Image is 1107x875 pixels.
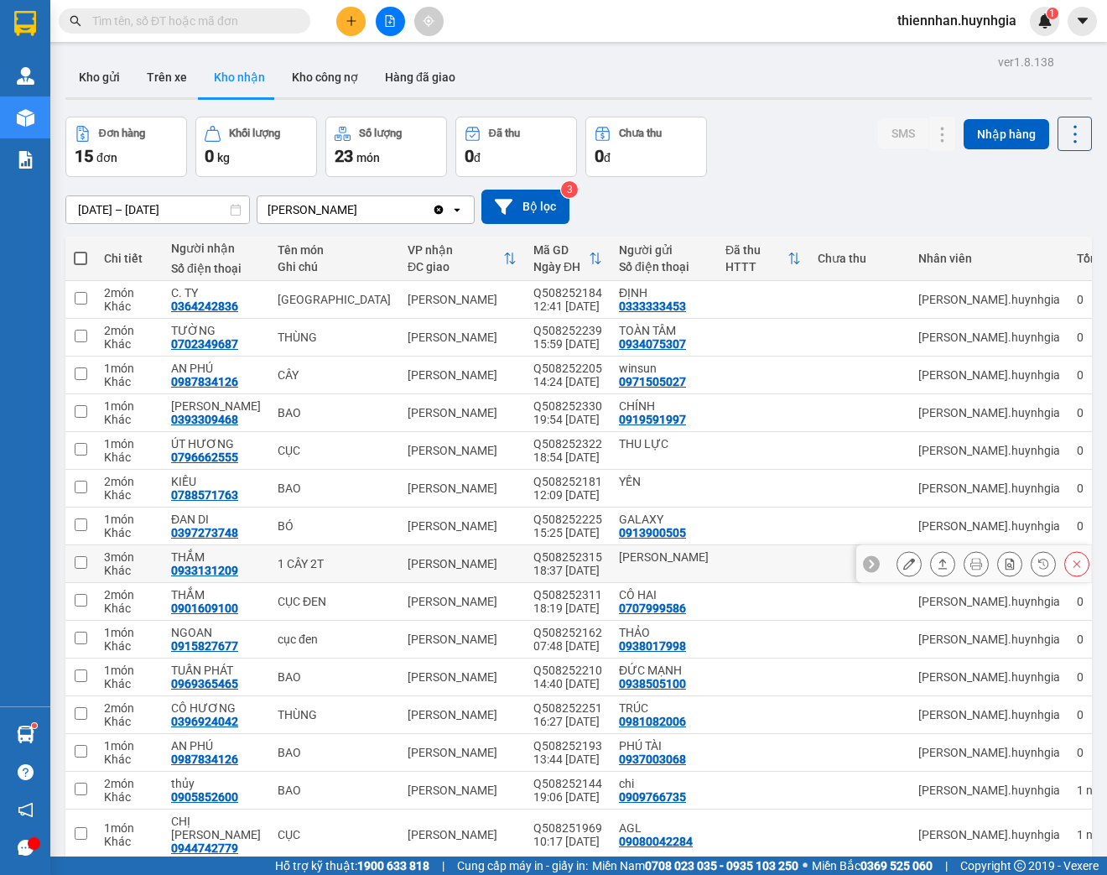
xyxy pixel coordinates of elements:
button: Khối lượng0kg [195,117,317,177]
span: 1 [1049,8,1055,19]
div: AN PHÚ [171,739,261,753]
div: KIỀU [171,475,261,488]
button: aim [414,7,444,36]
div: 0981082006 [619,715,686,728]
div: Q508252181 [533,475,602,488]
div: Giao hàng [930,551,955,576]
div: 0393309468 [171,413,238,426]
div: THÙNG [278,331,391,344]
div: TX [278,293,391,306]
button: Trên xe [133,57,200,97]
span: | [945,857,948,875]
div: ĐỨC MẠNH [619,664,709,677]
div: 0938017998 [619,639,686,653]
div: 1 món [104,821,154,835]
div: nguyen.huynhgia [918,519,1060,533]
span: plus [346,15,357,27]
div: ĐỨC THỊNH [619,550,709,564]
div: Q508252193 [533,739,602,753]
div: nguyen.huynhgia [918,368,1060,382]
div: 09080042284 [619,835,693,848]
div: 0937003068 [619,753,686,766]
div: AN PHÚ [171,362,261,375]
div: 19:06 [DATE] [533,790,602,804]
img: warehouse-icon [17,67,34,85]
div: 1 CÂY 2T [278,557,391,570]
button: Chưa thu0đ [585,117,707,177]
div: Mã GD [533,243,589,257]
div: Khác [104,337,154,351]
div: Q508251969 [533,821,602,835]
div: 0969365465 [171,677,238,690]
div: Khác [104,639,154,653]
div: nguyen.huynhgia [918,444,1060,457]
div: 1 món [104,362,154,375]
div: THẢO [619,626,709,639]
div: Q508252205 [533,362,602,375]
div: 1 món [104,664,154,677]
div: [PERSON_NAME] [408,784,517,797]
button: file-add [376,7,405,36]
div: [PERSON_NAME] [408,406,517,419]
sup: 1 [32,723,37,728]
div: 0909766735 [619,790,686,804]
div: Q508252315 [533,550,602,564]
div: TRÚC [619,701,709,715]
div: Ghi chú [278,260,391,273]
div: VP nhận [408,243,503,257]
div: nguyen.huynhgia [918,595,1060,608]
div: 16:27 [DATE] [533,715,602,728]
div: 13:44 [DATE] [533,753,602,766]
div: Người nhận [171,242,261,255]
span: ⚪️ [803,862,808,869]
th: Toggle SortBy [717,237,809,281]
svg: open [450,203,464,216]
div: CỤC [278,444,391,457]
div: 14:24 [DATE] [533,375,602,388]
div: ver 1.8.138 [998,53,1054,71]
div: nguyen.huynhgia [918,633,1060,646]
span: đ [474,151,481,164]
div: [PERSON_NAME] [408,368,517,382]
div: 1 món [104,626,154,639]
div: ÚT HƯƠNG [171,437,261,451]
div: 0702349687 [171,337,238,351]
div: cục đen [278,633,391,646]
div: Tên món [278,243,391,257]
div: 0934075307 [619,337,686,351]
div: Sửa đơn hàng [897,551,922,576]
div: 0915827677 [171,639,238,653]
div: Đơn hàng [99,128,145,139]
sup: 1 [1047,8,1058,19]
div: 19:54 [DATE] [533,413,602,426]
strong: 1900 633 818 [357,859,429,872]
button: plus [336,7,366,36]
div: 0938505100 [619,677,686,690]
div: nguyen.huynhgia [918,670,1060,684]
div: [PERSON_NAME] [408,519,517,533]
span: aim [423,15,434,27]
div: Chưa thu [619,128,662,139]
span: file-add [384,15,396,27]
div: Khác [104,753,154,766]
input: Tìm tên, số ĐT hoặc mã đơn [92,12,290,30]
button: Kho nhận [200,57,278,97]
div: HTTT [725,260,787,273]
input: Select a date range. [66,196,249,223]
span: đ [604,151,611,164]
div: 2 món [104,475,154,488]
div: Khác [104,790,154,804]
span: 23 [335,146,353,166]
div: ĐAN DI [171,513,261,526]
span: Miền Bắc [812,857,933,875]
div: Khác [104,488,154,502]
div: Người gửi [619,243,709,257]
div: Q508252330 [533,399,602,413]
div: Khác [104,677,154,690]
div: YẾN [619,475,709,488]
button: Kho gửi [65,57,133,97]
div: Q508252184 [533,286,602,299]
button: caret-down [1068,7,1097,36]
div: Số điện thoại [171,262,261,275]
svg: Clear value [432,203,445,216]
